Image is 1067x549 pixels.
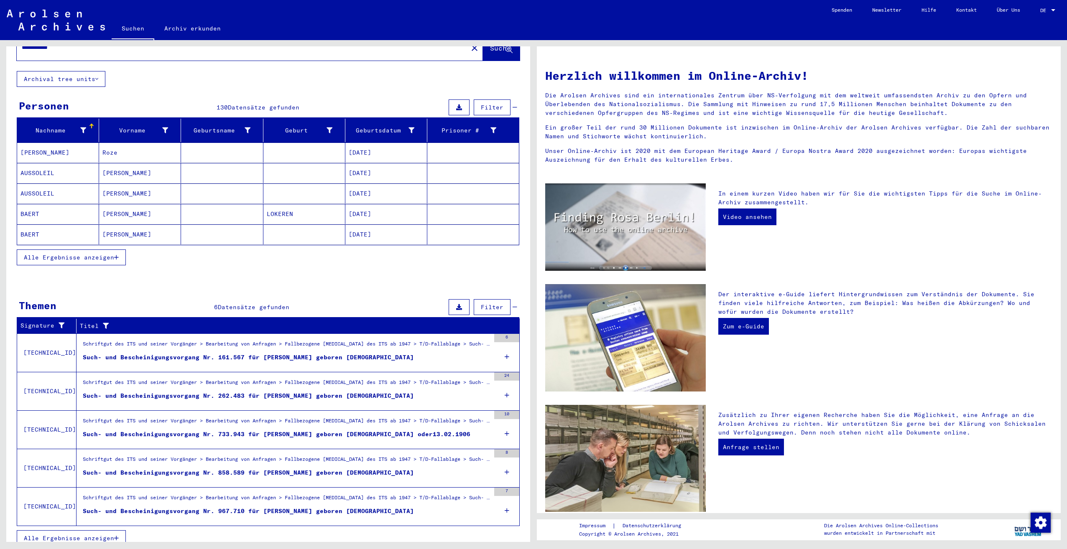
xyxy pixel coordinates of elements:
a: Archiv erkunden [154,18,231,38]
div: 24 [494,372,519,381]
mat-cell: BAERT [17,204,99,224]
span: 130 [217,104,228,111]
div: Such- und Bescheinigungsvorgang Nr. 262.483 für [PERSON_NAME] geboren [DEMOGRAPHIC_DATA] [83,391,414,400]
p: Copyright © Arolsen Archives, 2021 [579,530,691,538]
mat-cell: [DATE] [345,224,427,244]
mat-cell: [PERSON_NAME] [99,204,181,224]
span: DE [1040,8,1049,13]
img: yv_logo.png [1013,519,1044,540]
img: video.jpg [545,183,706,271]
div: Such- und Bescheinigungsvorgang Nr. 161.567 für [PERSON_NAME] geboren [DEMOGRAPHIC_DATA] [83,353,414,362]
button: Clear [466,39,483,56]
div: Prisoner # [431,124,509,137]
div: Schriftgut des ITS und seiner Vorgänger > Bearbeitung von Anfragen > Fallbezogene [MEDICAL_DATA] ... [83,340,490,352]
mat-cell: [PERSON_NAME] [99,183,181,203]
mat-header-cell: Geburtsname [181,119,263,142]
div: Schriftgut des ITS und seiner Vorgänger > Bearbeitung von Anfragen > Fallbezogene [MEDICAL_DATA] ... [83,494,490,506]
div: Vorname [102,126,168,135]
div: Nachname [20,124,99,137]
a: Suchen [112,18,154,40]
mat-cell: [PERSON_NAME] [99,224,181,244]
img: inquiries.jpg [545,405,706,512]
p: Der interaktive e-Guide liefert Hintergrundwissen zum Verständnis der Dokumente. Sie finden viele... [718,290,1052,316]
div: Geburt‏ [267,126,332,135]
p: Unser Online-Archiv ist 2020 mit dem European Heritage Award / Europa Nostra Award 2020 ausgezeic... [545,147,1052,164]
button: Archival tree units [17,71,105,87]
mat-cell: [DATE] [345,183,427,203]
td: [TECHNICAL_ID] [17,487,77,526]
mat-header-cell: Geburtsdatum [345,119,427,142]
p: Die Arolsen Archives Online-Collections [824,522,938,529]
mat-header-cell: Prisoner # [427,119,519,142]
div: Geburt‏ [267,124,345,137]
div: Vorname [102,124,181,137]
mat-cell: [PERSON_NAME] [99,163,181,183]
button: Alle Ergebnisse anzeigen [17,530,126,546]
div: 6 [494,334,519,342]
div: Nachname [20,126,86,135]
mat-cell: AUSSOLEIL [17,163,99,183]
a: Impressum [579,521,612,530]
div: 10 [494,411,519,419]
mat-cell: [DATE] [345,204,427,224]
a: Datenschutzerklärung [616,521,691,530]
div: Geburtsdatum [349,124,427,137]
div: Themen [19,298,56,313]
div: Titel [80,319,509,333]
span: 6 [214,303,218,311]
img: Zustimmung ändern [1031,513,1051,533]
div: Signature [20,319,76,333]
div: 8 [494,449,519,457]
span: Alle Ergebnisse anzeigen [24,254,114,261]
p: Die Arolsen Archives sind ein internationales Zentrum über NS-Verfolgung mit dem weltweit umfasse... [545,91,1052,117]
mat-icon: close [470,43,480,53]
div: Such- und Bescheinigungsvorgang Nr. 733.943 für [PERSON_NAME] geboren [DEMOGRAPHIC_DATA] oder13.0... [83,430,470,439]
mat-header-cell: Nachname [17,119,99,142]
p: In einem kurzen Video haben wir für Sie die wichtigsten Tipps für die Suche im Online-Archiv zusa... [718,189,1052,207]
a: Anfrage stellen [718,439,784,455]
td: [TECHNICAL_ID] [17,333,77,372]
mat-cell: [DATE] [345,163,427,183]
span: Filter [481,303,503,311]
span: Datensätze gefunden [218,303,289,311]
span: Suche [490,44,511,52]
mat-header-cell: Vorname [99,119,181,142]
button: Filter [474,99,511,115]
div: Geburtsname [184,124,263,137]
td: [TECHNICAL_ID] [17,410,77,449]
div: Titel [80,322,499,330]
mat-cell: [PERSON_NAME] [17,142,99,163]
div: Such- und Bescheinigungsvorgang Nr. 858.589 für [PERSON_NAME] geboren [DEMOGRAPHIC_DATA] [83,468,414,477]
img: eguide.jpg [545,284,706,391]
p: Ein großer Teil der rund 30 Millionen Dokumente ist inzwischen im Online-Archiv der Arolsen Archi... [545,123,1052,141]
mat-cell: [DATE] [345,142,427,163]
td: [TECHNICAL_ID] [17,372,77,410]
span: Datensätze gefunden [228,104,299,111]
p: wurden entwickelt in Partnerschaft mit [824,529,938,537]
h1: Herzlich willkommen im Online-Archiv! [545,67,1052,84]
img: Arolsen_neg.svg [7,10,105,30]
span: Filter [481,104,503,111]
div: Prisoner # [431,126,496,135]
mat-cell: AUSSOLEIL [17,183,99,203]
mat-cell: BAERT [17,224,99,244]
div: Signature [20,321,66,330]
a: Zum e-Guide [718,318,769,335]
div: Such- und Bescheinigungsvorgang Nr. 967.710 für [PERSON_NAME] geboren [DEMOGRAPHIC_DATA] [83,507,414,516]
td: [TECHNICAL_ID] [17,449,77,487]
div: Geburtsdatum [349,126,414,135]
div: Zustimmung ändern [1030,512,1050,532]
p: Zusätzlich zu Ihrer eigenen Recherche haben Sie die Möglichkeit, eine Anfrage an die Arolsen Arch... [718,411,1052,437]
div: 7 [494,488,519,496]
div: | [579,521,691,530]
button: Suche [483,35,520,61]
mat-cell: Roze [99,142,181,163]
div: Schriftgut des ITS und seiner Vorgänger > Bearbeitung von Anfragen > Fallbezogene [MEDICAL_DATA] ... [83,455,490,467]
div: Schriftgut des ITS und seiner Vorgänger > Bearbeitung von Anfragen > Fallbezogene [MEDICAL_DATA] ... [83,379,490,390]
mat-cell: LOKEREN [263,204,345,224]
mat-header-cell: Geburt‏ [263,119,345,142]
div: Schriftgut des ITS und seiner Vorgänger > Bearbeitung von Anfragen > Fallbezogene [MEDICAL_DATA] ... [83,417,490,429]
a: Video ansehen [718,208,776,225]
button: Filter [474,299,511,315]
span: Alle Ergebnisse anzeigen [24,534,114,542]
